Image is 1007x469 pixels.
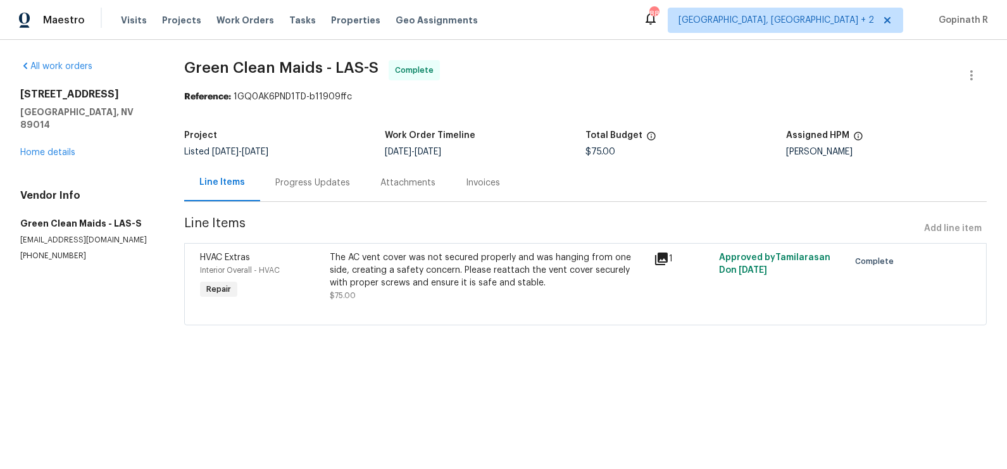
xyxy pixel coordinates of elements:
[184,91,987,103] div: 1GQ0AK6PND1TD-b11909ffc
[331,14,380,27] span: Properties
[786,147,987,156] div: [PERSON_NAME]
[466,177,500,189] div: Invoices
[20,106,154,131] h5: [GEOGRAPHIC_DATA], NV 89014
[853,131,863,147] span: The hpm assigned to this work order.
[415,147,441,156] span: [DATE]
[649,8,658,20] div: 88
[216,14,274,27] span: Work Orders
[20,62,92,71] a: All work orders
[679,14,874,27] span: [GEOGRAPHIC_DATA], [GEOGRAPHIC_DATA] + 2
[121,14,147,27] span: Visits
[654,251,711,266] div: 1
[199,176,245,189] div: Line Items
[330,292,356,299] span: $75.00
[20,88,154,101] h2: [STREET_ADDRESS]
[162,14,201,27] span: Projects
[739,266,767,275] span: [DATE]
[585,147,615,156] span: $75.00
[20,148,75,157] a: Home details
[934,14,988,27] span: Gopinath R
[786,131,849,140] h5: Assigned HPM
[20,251,154,261] p: [PHONE_NUMBER]
[184,147,268,156] span: Listed
[201,283,236,296] span: Repair
[646,131,656,147] span: The total cost of line items that have been proposed by Opendoor. This sum includes line items th...
[395,64,439,77] span: Complete
[289,16,316,25] span: Tasks
[385,131,475,140] h5: Work Order Timeline
[184,217,919,241] span: Line Items
[184,60,378,75] span: Green Clean Maids - LAS-S
[275,177,350,189] div: Progress Updates
[380,177,435,189] div: Attachments
[43,14,85,27] span: Maestro
[200,266,280,274] span: Interior Overall - HVAC
[330,251,647,289] div: The AC vent cover was not secured properly and was hanging from one side, creating a safety conce...
[20,189,154,202] h4: Vendor Info
[242,147,268,156] span: [DATE]
[200,253,250,262] span: HVAC Extras
[719,253,830,275] span: Approved by Tamilarasan D on
[385,147,411,156] span: [DATE]
[212,147,268,156] span: -
[585,131,642,140] h5: Total Budget
[20,217,154,230] h5: Green Clean Maids - LAS-S
[385,147,441,156] span: -
[855,255,899,268] span: Complete
[396,14,478,27] span: Geo Assignments
[184,92,231,101] b: Reference:
[184,131,217,140] h5: Project
[20,235,154,246] p: [EMAIL_ADDRESS][DOMAIN_NAME]
[212,147,239,156] span: [DATE]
